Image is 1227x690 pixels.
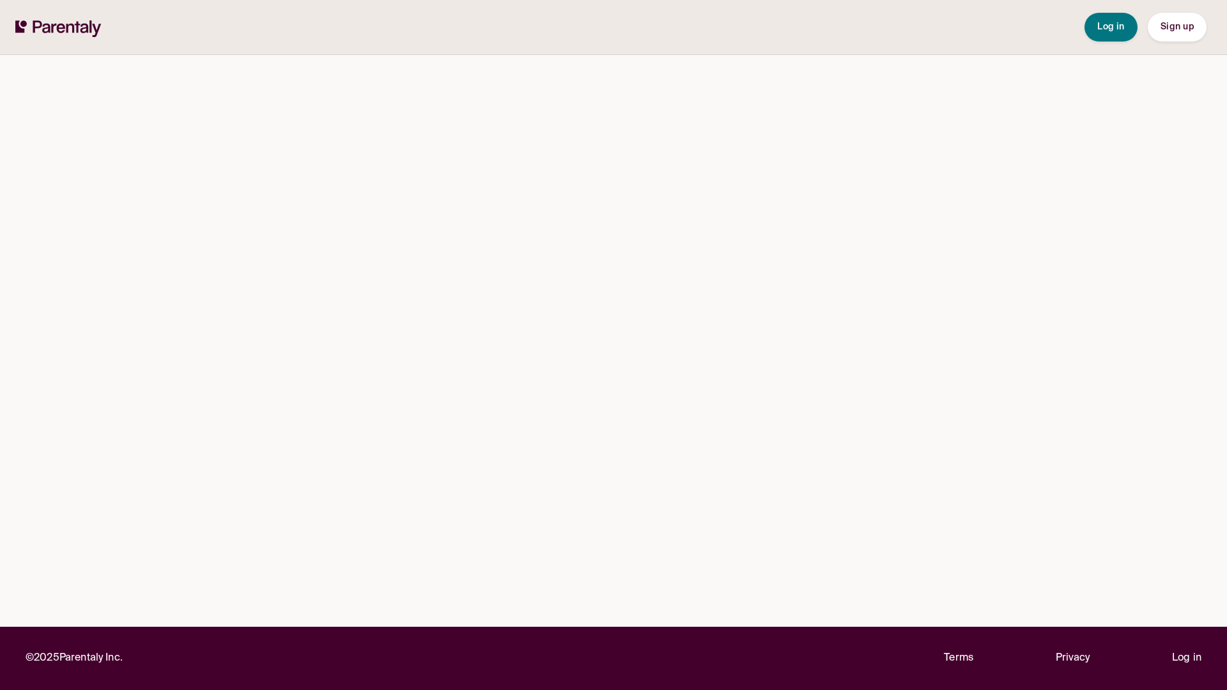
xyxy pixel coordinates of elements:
a: Privacy [1056,650,1090,667]
a: Log in [1172,650,1201,667]
span: Log in [1097,22,1125,31]
a: Terms [944,650,973,667]
p: © 2025 Parentaly Inc. [26,650,123,667]
button: Log in [1084,13,1138,42]
button: Sign up [1148,13,1207,42]
span: Sign up [1161,22,1194,31]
